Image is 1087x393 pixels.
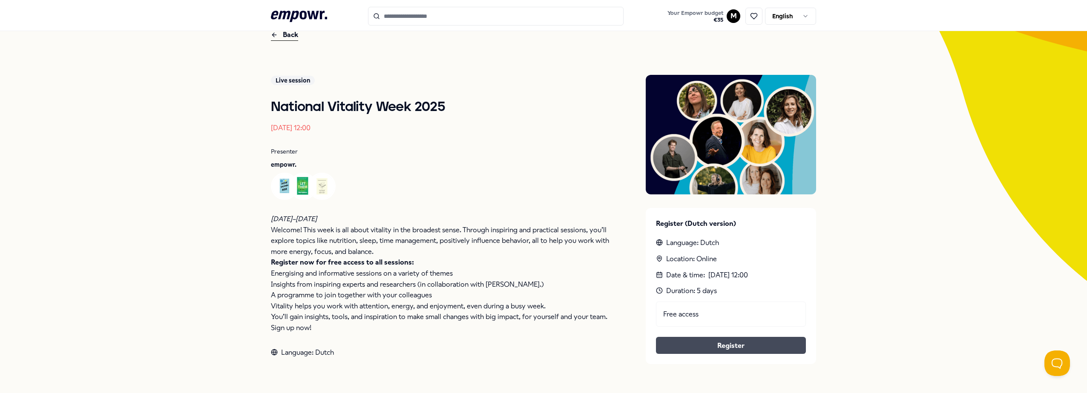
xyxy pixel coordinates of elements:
[667,17,723,23] span: € 35
[310,174,334,199] img: Avatar
[1044,350,1070,376] iframe: Help Scout Beacon - Open
[271,290,612,301] p: A programme to join together with your colleagues
[666,8,725,25] button: Your Empowr budget€35
[271,301,612,312] p: Vitality helps you work with attention, energy, and enjoyment, even during a busy week.
[667,10,723,17] span: Your Empowr budget
[656,218,806,229] p: Register (Dutch version)
[271,147,612,156] p: Presenter
[727,9,740,23] button: M
[271,160,612,169] p: empowr.
[646,75,816,194] img: Presenter image
[271,322,612,333] p: Sign up now!
[272,174,297,199] img: Avatar
[271,268,612,279] p: Energising and informative sessions on a variety of themes
[656,337,806,354] button: Register
[271,215,317,223] em: [DATE]–[DATE]
[271,29,298,41] div: Back
[663,340,799,351] a: Register
[271,258,414,266] strong: Register now for free access to all sessions:
[368,7,624,26] input: Search for products, categories or subcategories
[291,174,316,199] img: Avatar
[271,347,612,358] div: Language: Dutch
[656,270,806,281] div: Date & time :
[708,270,748,281] time: [DATE] 12:00
[664,7,727,25] a: Your Empowr budget€35
[271,225,612,257] p: Welcome! This week is all about vitality in the broadest sense. Through inspiring and practical s...
[271,279,612,290] p: Insights from inspiring experts and researchers (in collaboration with [PERSON_NAME].)
[656,285,806,296] div: Duration: 5 days
[271,99,612,116] h1: National Vitality Week 2025
[656,302,806,327] div: Free access
[271,76,315,85] div: Live session
[656,237,806,248] div: Language: Dutch
[656,253,806,265] div: Location: Online
[271,311,612,322] p: You’ll gain insights, tools, and inspiration to make small changes with big impact, for yourself ...
[271,124,311,132] time: [DATE] 12:00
